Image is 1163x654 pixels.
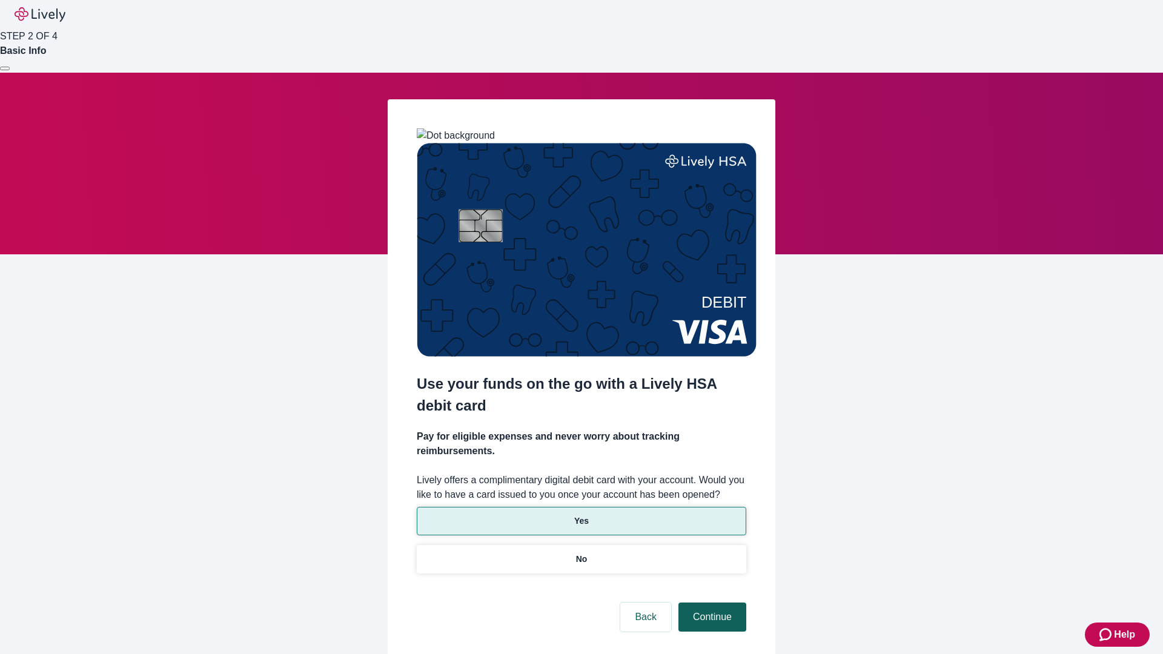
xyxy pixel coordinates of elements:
[417,545,746,573] button: No
[1099,627,1114,642] svg: Zendesk support icon
[417,143,757,357] img: Debit card
[1114,627,1135,642] span: Help
[576,553,588,566] p: No
[417,473,746,502] label: Lively offers a complimentary digital debit card with your account. Would you like to have a card...
[620,603,671,632] button: Back
[417,128,495,143] img: Dot background
[417,429,746,458] h4: Pay for eligible expenses and never worry about tracking reimbursements.
[417,507,746,535] button: Yes
[678,603,746,632] button: Continue
[417,373,746,417] h2: Use your funds on the go with a Lively HSA debit card
[574,515,589,527] p: Yes
[15,7,65,22] img: Lively
[1085,623,1150,647] button: Zendesk support iconHelp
